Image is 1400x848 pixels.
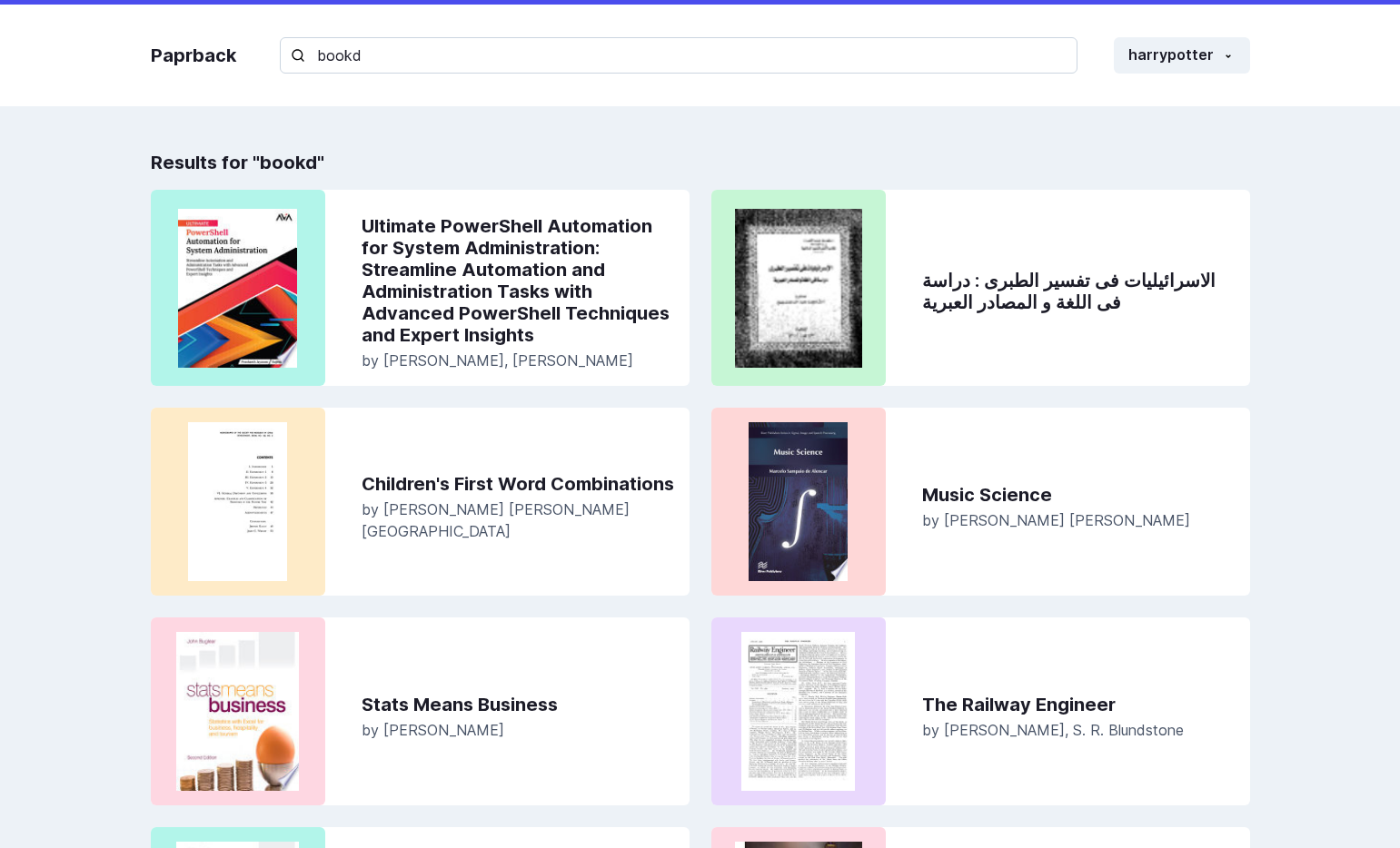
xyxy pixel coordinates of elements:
[922,509,1236,531] p: by
[362,215,675,346] a: Ultimate PowerShell Automation for System Administration: Streamline Automation and Administratio...
[165,209,311,368] img: Woman paying for a purchase
[383,721,504,739] span: [PERSON_NAME]
[362,350,675,371] p: by
[362,498,675,542] p: by
[504,351,633,370] span: , [PERSON_NAME]
[922,694,1236,715] a: The Railway Engineer
[362,473,675,495] a: Children's First Word Combinations
[151,150,1250,175] h2: Results for " bookd "
[944,511,1190,529] span: [PERSON_NAME] [PERSON_NAME]
[726,209,871,368] img: Woman paying for a purchase
[944,721,1065,739] span: [PERSON_NAME]
[362,719,675,741] p: by
[726,422,871,581] img: Woman paying for a purchase
[362,694,675,715] a: Stats Means Business
[280,37,1077,74] input: Search for a book...
[1065,721,1184,739] span: , S. R. Blundstone
[165,422,311,581] img: Woman paying for a purchase
[383,351,504,370] span: [PERSON_NAME]
[151,42,236,69] a: Paprback
[1114,37,1250,74] button: harrypotter
[362,500,630,540] span: [PERSON_NAME] [PERSON_NAME][GEOGRAPHIC_DATA]
[726,632,871,791] img: Woman paying for a purchase
[922,484,1236,506] a: Music Science
[165,632,311,791] img: Woman paying for a purchase
[922,719,1236,741] p: by
[922,270,1236,313] a: الاسرائيليات فى تفسير الطبرى : دراسة فى اللغة و المصادر العبرية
